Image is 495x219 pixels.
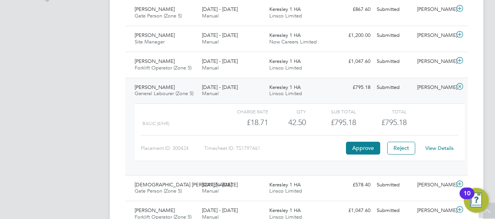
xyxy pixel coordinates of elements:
span: [PERSON_NAME] [135,207,175,214]
div: [PERSON_NAME] [414,29,455,42]
div: Submitted [374,81,414,94]
span: Site Manager [135,38,165,45]
span: Linsco Limited [269,12,302,19]
div: 10 [463,193,470,203]
span: [PERSON_NAME] [135,6,175,12]
span: [PERSON_NAME] [135,84,175,90]
span: General Labourer (Zone 5) [135,90,193,97]
div: Submitted [374,204,414,217]
span: Basic (£/HR) [142,121,169,126]
span: Keresley 1 HA [269,84,301,90]
div: £1,047.60 [333,204,374,217]
div: Submitted [374,55,414,68]
span: Keresley 1 HA [269,32,301,38]
span: [DATE] - [DATE] [202,207,238,214]
span: Gate Person (Zone 5) [135,12,182,19]
span: Manual [202,64,219,71]
span: [DATE] - [DATE] [202,32,238,38]
div: £795.18 [333,81,374,94]
div: QTY [268,107,306,116]
span: [DATE] - [DATE] [202,58,238,64]
span: Keresley 1 HA [269,207,301,214]
span: Manual [202,12,219,19]
span: Manual [202,90,219,97]
span: Forklift Operator (Zone 5) [135,64,191,71]
span: Linsco Limited [269,90,302,97]
span: Keresley 1 HA [269,181,301,188]
div: £1,200.00 [333,29,374,42]
div: £795.18 [306,116,356,129]
span: Manual [202,188,219,194]
span: Keresley 1 HA [269,58,301,64]
div: £18.71 [218,116,268,129]
span: [DATE] - [DATE] [202,181,238,188]
div: 42.50 [268,116,306,129]
div: [PERSON_NAME] [414,55,455,68]
span: [PERSON_NAME] [135,32,175,38]
button: Approve [346,142,380,154]
div: Total [356,107,406,116]
span: [DEMOGRAPHIC_DATA] [PERSON_NAME]… [135,181,237,188]
div: [PERSON_NAME] [414,3,455,16]
span: £795.18 [381,118,407,127]
span: [PERSON_NAME] [135,58,175,64]
div: [PERSON_NAME] [414,204,455,217]
span: [DATE] - [DATE] [202,84,238,90]
span: Linsco Limited [269,64,302,71]
div: [PERSON_NAME] [414,81,455,94]
span: [DATE] - [DATE] [202,6,238,12]
div: £1,047.60 [333,55,374,68]
button: Open Resource Center, 10 new notifications [464,188,489,213]
span: Now Careers Limited [269,38,317,45]
div: Sub Total [306,107,356,116]
span: Gate Person (Zone 5) [135,188,182,194]
span: Keresley 1 HA [269,6,301,12]
div: Submitted [374,29,414,42]
span: Linsco Limited [269,188,302,194]
div: Charge rate [218,107,268,116]
div: £867.60 [333,3,374,16]
span: Manual [202,38,219,45]
button: Reject [387,142,415,154]
div: Timesheet ID: TS1797461 [204,142,344,155]
div: Submitted [374,179,414,191]
div: Submitted [374,3,414,16]
div: [PERSON_NAME] [414,179,455,191]
div: Placement ID: 300424 [141,142,204,155]
a: View Details [425,145,454,151]
div: £578.40 [333,179,374,191]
